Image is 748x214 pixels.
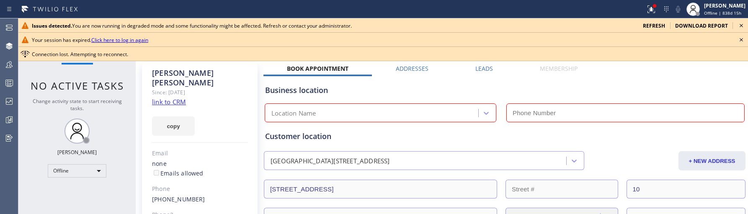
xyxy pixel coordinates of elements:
a: Click here to log in again [91,36,148,44]
label: Leads [475,64,493,72]
button: copy [152,116,195,136]
a: [PHONE_NUMBER] [152,195,205,203]
label: Addresses [396,64,428,72]
div: none [152,159,248,178]
div: Since: [DATE] [152,88,248,97]
div: [PERSON_NAME] [PERSON_NAME] [152,68,248,88]
b: Issues detected. [32,22,72,29]
span: No active tasks [31,79,124,93]
label: Emails allowed [152,169,204,177]
input: Emails allowed [154,170,159,175]
div: Email [152,149,248,158]
div: Customer location [265,131,744,142]
button: + NEW ADDRESS [678,151,745,170]
div: [PERSON_NAME] [704,2,745,9]
div: Offline [48,164,106,178]
div: Business location [265,85,744,96]
div: You are now running in degraded mode and some functionality might be affected. Refresh or contact... [32,22,636,29]
input: Phone Number [506,103,745,122]
span: Change activity state to start receiving tasks. [33,98,122,112]
div: Phone [152,184,248,194]
span: download report [675,22,728,29]
span: Connection lost. Attempting to reconnect. [32,51,128,58]
label: Book Appointment [287,64,348,72]
input: Address [264,180,497,199]
button: Mute [672,3,684,15]
label: Membership [540,64,578,72]
input: Apt. # [627,180,746,199]
div: Location Name [271,108,316,118]
span: refresh [643,22,665,29]
span: Your session has expired. [32,36,148,44]
div: [PERSON_NAME] [57,149,97,156]
span: Offline | 838d 15h [704,10,741,16]
input: Street # [506,180,618,199]
a: link to CRM [152,98,186,106]
div: [GEOGRAPHIC_DATA][STREET_ADDRESS] [271,156,390,166]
